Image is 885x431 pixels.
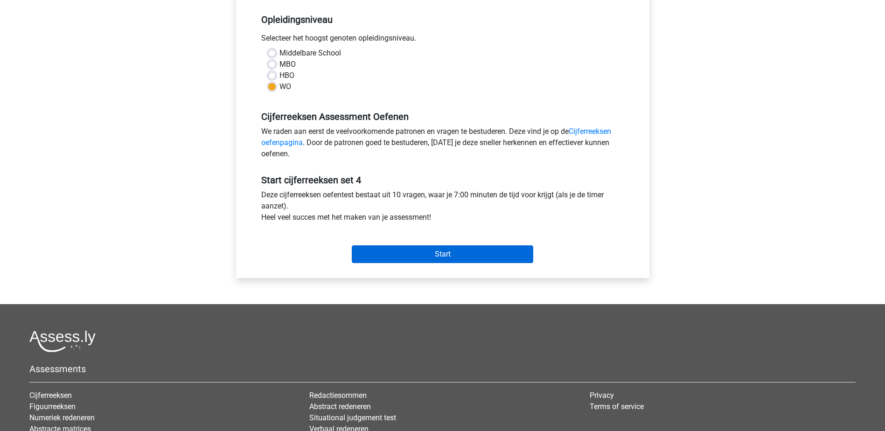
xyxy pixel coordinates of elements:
a: Cijferreeksen [29,391,72,400]
h5: Assessments [29,363,856,375]
a: Privacy [590,391,614,400]
a: Abstract redeneren [309,402,371,411]
label: WO [279,81,291,92]
input: Start [352,245,533,263]
a: Figuurreeksen [29,402,76,411]
div: Selecteer het hoogst genoten opleidingsniveau. [254,33,631,48]
a: Terms of service [590,402,644,411]
a: Numeriek redeneren [29,413,95,422]
label: HBO [279,70,294,81]
img: Assessly logo [29,330,96,352]
h5: Opleidingsniveau [261,10,624,29]
h5: Cijferreeksen Assessment Oefenen [261,111,624,122]
div: We raden aan eerst de veelvoorkomende patronen en vragen te bestuderen. Deze vind je op de . Door... [254,126,631,163]
h5: Start cijferreeksen set 4 [261,174,624,186]
div: Deze cijferreeksen oefentest bestaat uit 10 vragen, waar je 7:00 minuten de tijd voor krijgt (als... [254,189,631,227]
label: MBO [279,59,296,70]
label: Middelbare School [279,48,341,59]
a: Redactiesommen [309,391,367,400]
a: Situational judgement test [309,413,396,422]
